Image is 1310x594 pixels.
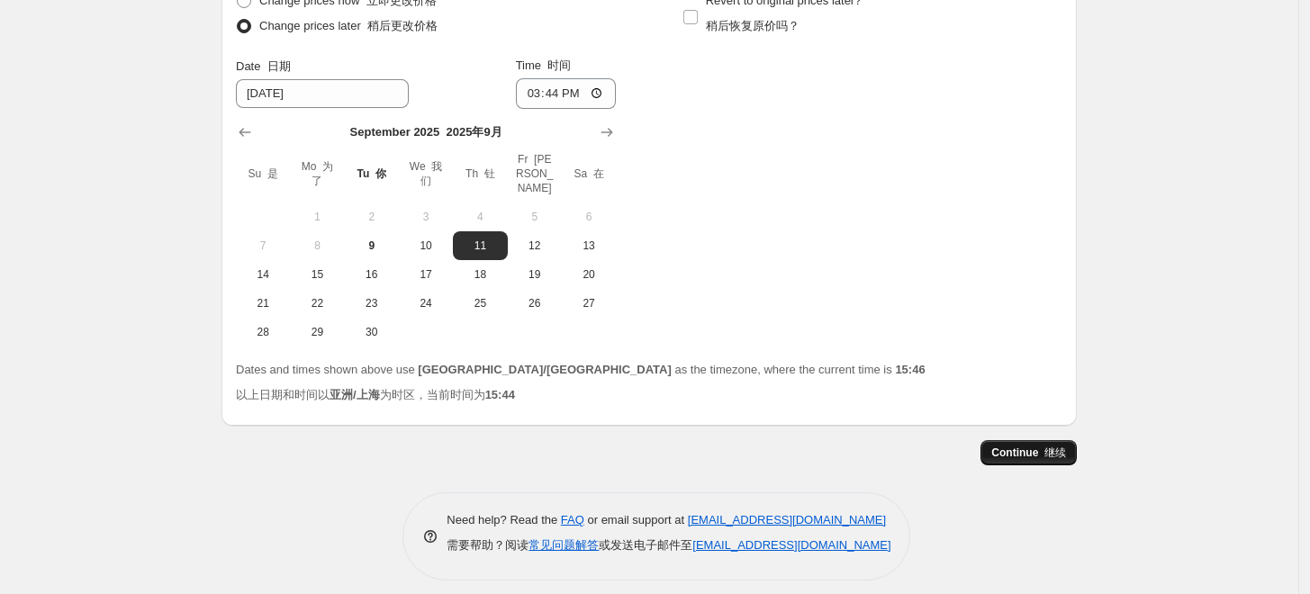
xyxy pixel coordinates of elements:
button: Monday September 22 2025 [290,289,344,318]
span: 15 [297,267,337,282]
font: 稍后恢复原价吗？ [706,19,800,32]
span: 2 [352,210,392,224]
th: Friday [508,145,562,202]
span: Th [460,166,500,181]
a: 常见问题解答 [529,538,599,552]
button: Monday September 1 2025 [290,202,344,231]
button: Wednesday September 24 2025 [399,289,453,318]
span: 6 [569,210,609,224]
button: Friday September 19 2025 [508,260,562,289]
span: 17 [406,267,446,282]
button: Saturday September 20 2025 [562,260,616,289]
button: Wednesday September 10 2025 [399,231,453,260]
button: Friday September 26 2025 [508,289,562,318]
button: Tuesday September 16 2025 [345,260,399,289]
button: Wednesday September 3 2025 [399,202,453,231]
button: Thursday September 11 2025 [453,231,507,260]
span: 12 [515,238,555,253]
font: 稍后更改价格 [367,19,438,32]
span: 4 [460,210,500,224]
span: 21 [243,296,283,310]
button: Thursday September 4 2025 [453,202,507,231]
font: 你 [375,167,386,180]
span: Change prices later [259,19,438,32]
button: Thursday September 25 2025 [453,289,507,318]
button: Tuesday September 23 2025 [345,289,399,318]
font: 在 [593,167,604,180]
th: Wednesday [399,145,453,202]
font: 以上日期和时间以 为时区，当前时间为 [236,388,515,401]
span: 11 [460,238,500,253]
font: 是 [267,167,278,180]
input: 12:00 [516,78,617,109]
th: Tuesday [345,145,399,202]
span: 25 [460,296,500,310]
span: 30 [352,325,392,339]
b: 15:44 [485,388,515,401]
span: Mo [297,159,337,188]
span: 29 [297,325,337,339]
button: Show next month, October 2025 [594,120,619,145]
button: Monday September 29 2025 [290,318,344,346]
font: 钍 [484,167,495,180]
span: We [406,159,446,188]
span: or email support at [584,513,688,526]
button: Wednesday September 17 2025 [399,260,453,289]
span: 7 [243,238,283,253]
span: Dates and times shown above use as the timezone, where the current time is [236,363,926,401]
span: Date [236,59,291,73]
font: [PERSON_NAME] [516,153,553,194]
span: 27 [569,296,609,310]
span: 5 [515,210,555,224]
button: Friday September 12 2025 [508,231,562,260]
span: Need help? Read the [447,513,561,526]
font: 时间 [547,58,571,72]
span: 19 [515,267,555,282]
th: Sunday [236,145,290,202]
span: 13 [569,238,609,253]
button: Tuesday September 2 2025 [345,202,399,231]
span: Sa [569,166,609,181]
a: [EMAIL_ADDRESS][DOMAIN_NAME] [688,513,886,526]
button: Friday September 5 2025 [508,202,562,231]
button: Saturday September 6 2025 [562,202,616,231]
span: 20 [569,267,609,282]
button: Saturday September 27 2025 [562,289,616,318]
b: 亚洲/上海 [330,388,380,401]
span: 16 [352,267,392,282]
span: Tu [352,166,392,181]
span: 26 [515,296,555,310]
span: 8 [297,238,337,253]
button: Sunday September 28 2025 [236,318,290,346]
th: Monday [290,145,344,202]
button: Sunday September 14 2025 [236,260,290,289]
span: 或发送电子邮件至 [599,538,692,552]
th: Saturday [562,145,616,202]
button: Thursday September 18 2025 [453,260,507,289]
b: 15:46 [895,363,925,376]
span: 23 [352,296,392,310]
b: [GEOGRAPHIC_DATA]/[GEOGRAPHIC_DATA] [418,363,671,376]
a: [EMAIL_ADDRESS][DOMAIN_NAME] [692,538,890,552]
span: 需要帮助？阅读 [447,538,529,552]
button: Monday September 15 2025 [290,260,344,289]
font: 为了 [312,160,333,187]
button: Saturday September 13 2025 [562,231,616,260]
a: FAQ [561,513,584,526]
span: 10 [406,238,446,253]
span: 24 [406,296,446,310]
button: Monday September 8 2025 [290,231,344,260]
button: Sunday September 21 2025 [236,289,290,318]
span: 22 [297,296,337,310]
font: 我们 [420,160,442,187]
span: 9 [352,238,392,253]
button: Show previous month, August 2025 [232,120,257,145]
span: 1 [297,210,337,224]
span: Fr [515,152,555,195]
font: 日期 [267,59,291,73]
span: Time [516,58,572,72]
span: Continue [991,445,1066,460]
span: 14 [243,267,283,282]
input: 9/9/2025 [236,79,409,108]
span: 28 [243,325,283,339]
